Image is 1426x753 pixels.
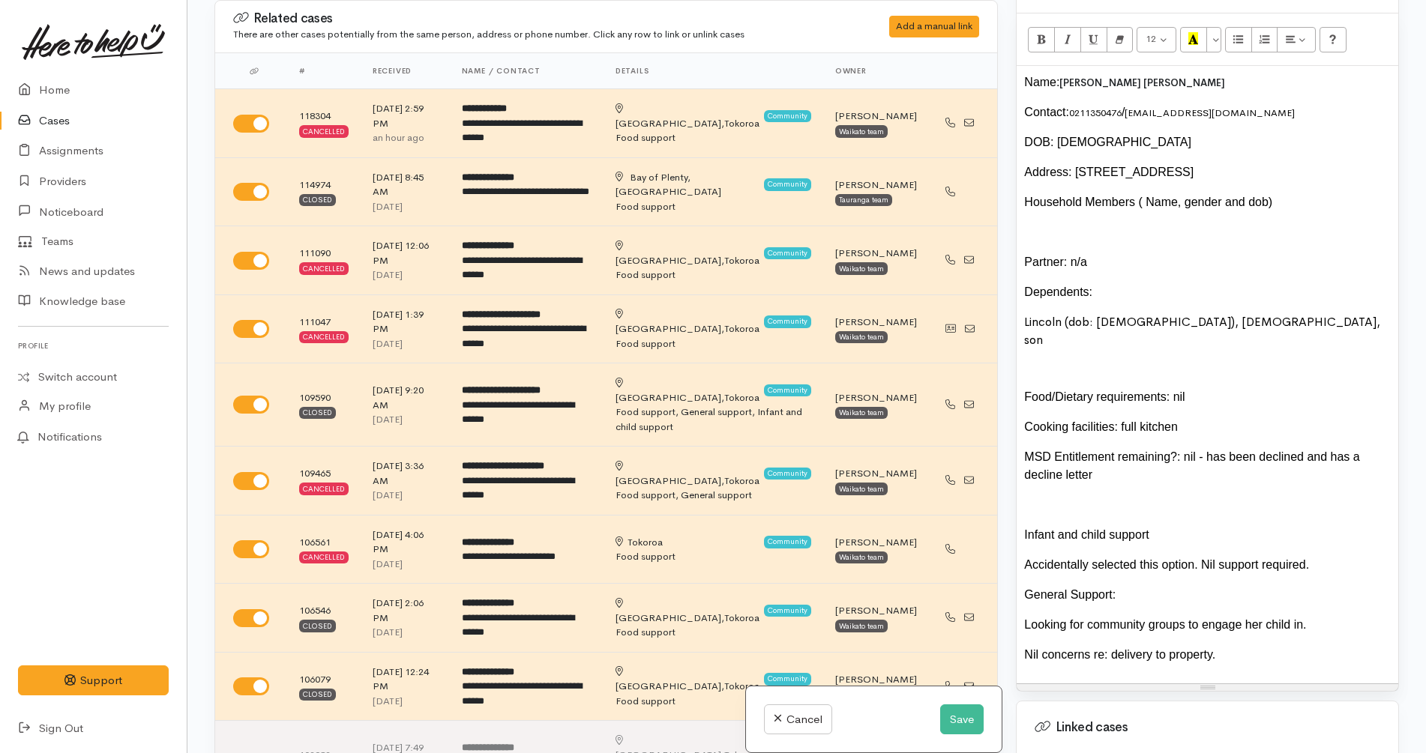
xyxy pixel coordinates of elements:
[18,336,169,356] h6: Profile
[604,53,823,89] th: Details
[835,672,917,687] div: [PERSON_NAME]
[1028,27,1055,52] button: Bold (CTRL+B)
[361,53,450,89] th: Received
[616,535,663,550] div: Tokoroa
[1206,27,1221,52] button: More Color
[299,483,349,495] div: Cancelled
[616,375,759,405] div: Tokoroa
[835,603,917,618] div: [PERSON_NAME]
[373,307,438,336] div: [DATE] 1:39 PM
[287,157,361,226] td: 114974
[616,474,724,487] span: [GEOGRAPHIC_DATA],
[287,294,361,363] td: 111047
[1024,526,1391,544] div: Infant and child support
[835,262,888,274] div: Waikato team
[616,101,759,130] div: Tokoroa
[373,665,438,694] div: [DATE] 12:24 PM
[835,551,888,563] div: Waikato team
[1024,556,1391,574] div: Accidentally selected this option. Nil support required.
[764,110,811,122] span: Community
[1024,73,1391,91] div: Name:
[233,28,744,40] small: There are other cases potentially from the same person, address or phone number. Click any row to...
[835,535,917,550] div: [PERSON_NAME]
[1024,283,1391,301] div: Dependents:
[373,238,438,267] div: [DATE] 12:06 PM
[616,307,759,336] div: Tokoroa
[630,171,691,184] span: Bay of Plenty,
[287,447,361,515] td: 109465
[373,695,403,707] time: [DATE]
[1024,388,1391,406] div: Food/Dietary requirements: nil
[299,194,336,206] div: Closed
[1024,586,1391,604] div: General Support:
[373,337,403,350] time: [DATE]
[1146,32,1156,45] span: 12
[616,625,811,640] div: Food support
[1024,253,1391,271] div: Partner: n/a
[299,125,349,137] div: Cancelled
[616,267,811,282] div: Food support
[835,466,917,481] div: [PERSON_NAME]
[616,199,811,214] div: Food support
[1035,720,1380,735] h3: Linked cases
[18,665,169,696] button: Support
[616,596,759,625] div: Tokoroa
[1125,106,1295,119] a: [EMAIL_ADDRESS][DOMAIN_NAME]
[835,109,917,124] div: [PERSON_NAME]
[373,596,438,625] div: [DATE] 2:06 PM
[616,117,724,130] span: [GEOGRAPHIC_DATA],
[764,384,811,396] span: Community
[373,383,438,412] div: [DATE] 9:20 AM
[287,652,361,721] td: 106079
[299,262,349,274] div: Cancelled
[287,363,361,447] td: 109590
[764,178,811,190] span: Community
[299,331,349,343] div: Cancelled
[287,226,361,295] td: 111090
[373,101,438,130] div: [DATE] 2:59 PM
[299,620,336,632] div: Closed
[373,557,403,570] time: [DATE]
[1017,684,1398,691] div: Resize
[616,238,759,267] div: Tokoroa
[835,246,917,261] div: [PERSON_NAME]
[616,391,724,404] span: [GEOGRAPHIC_DATA],
[373,413,403,426] time: [DATE]
[835,178,917,193] div: [PERSON_NAME]
[299,551,349,563] div: Cancelled
[616,611,724,624] span: [GEOGRAPHIC_DATA],
[1024,163,1391,181] div: Address: [STREET_ADDRESS]
[287,584,361,653] td: 106546
[835,194,892,206] div: Tauranga team
[287,89,361,158] td: 118304
[1069,106,1122,119] a: 0211350476
[1024,646,1391,664] div: Nil concerns re: delivery to property.
[835,315,917,330] div: [PERSON_NAME]
[1080,27,1107,52] button: Underline (CTRL+U)
[940,704,984,735] button: Save
[373,626,403,638] time: [DATE]
[1137,27,1176,52] button: Font Size
[450,53,604,89] th: Name / contact
[373,527,438,557] div: [DATE] 4:06 PM
[616,405,811,434] div: Food support, General support, Infant and child support
[616,336,811,351] div: Food support
[764,536,811,548] span: Community
[616,170,759,199] div: [GEOGRAPHIC_DATA]
[616,254,724,267] span: [GEOGRAPHIC_DATA],
[835,483,888,495] div: Waikato team
[764,468,811,480] span: Community
[835,125,888,137] div: Waikato team
[616,549,811,564] div: Food support
[299,689,336,701] div: Closed
[764,704,832,735] a: Cancel
[616,322,724,335] span: [GEOGRAPHIC_DATA],
[233,11,852,26] h3: Related cases
[835,390,917,405] div: [PERSON_NAME]
[1024,103,1391,121] div: Contact: /
[1024,133,1391,151] div: DOB: [DEMOGRAPHIC_DATA]
[889,16,979,37] div: Add a manual link
[373,200,403,213] time: [DATE]
[1024,314,1380,348] span: Lincoln (dob: [DEMOGRAPHIC_DATA]), [DEMOGRAPHIC_DATA], son
[1225,27,1252,52] button: Unordered list (CTRL+SHIFT+NUM7)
